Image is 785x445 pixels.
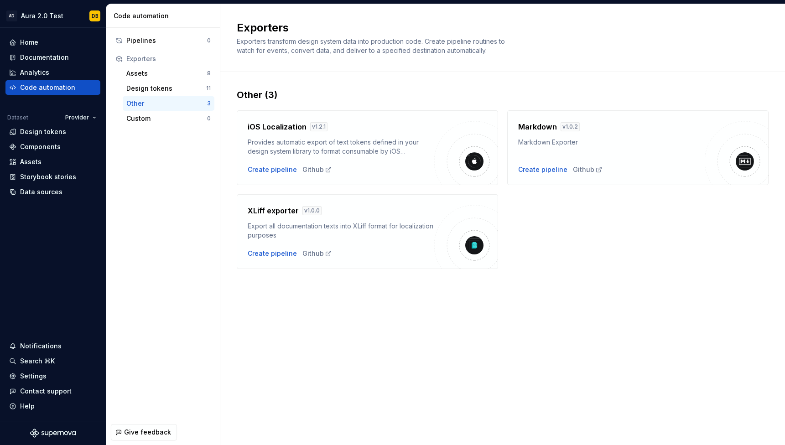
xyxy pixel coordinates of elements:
[5,155,100,169] a: Assets
[20,172,76,181] div: Storybook stories
[5,384,100,398] button: Contact support
[248,222,434,240] div: Export all documentation texts into XLiff format for localization purposes
[207,70,211,77] div: 8
[207,115,211,122] div: 0
[126,114,207,123] div: Custom
[92,12,99,20] div: DB
[20,372,47,381] div: Settings
[302,165,332,174] a: Github
[573,165,603,174] a: Github
[561,122,580,131] div: v 1.0.2
[123,96,214,111] button: Other3
[5,399,100,414] button: Help
[237,37,507,54] span: Exporters transform design system data into production code. Create pipeline routines to watch fo...
[207,37,211,44] div: 0
[123,111,214,126] button: Custom0
[302,249,332,258] a: Github
[5,65,100,80] a: Analytics
[5,339,100,353] button: Notifications
[30,429,76,438] svg: Supernova Logo
[310,122,328,131] div: v 1.2.1
[5,140,100,154] a: Components
[20,68,49,77] div: Analytics
[248,121,307,132] h4: iOS Localization
[20,357,55,366] div: Search ⌘K
[248,165,297,174] button: Create pipeline
[5,369,100,383] a: Settings
[20,53,69,62] div: Documentation
[65,114,89,121] span: Provider
[237,21,758,35] h2: Exporters
[5,50,100,65] a: Documentation
[126,36,207,45] div: Pipelines
[126,99,207,108] div: Other
[123,81,214,96] button: Design tokens11
[302,206,322,215] div: v 1.0.0
[61,111,100,124] button: Provider
[126,69,207,78] div: Assets
[237,88,769,101] div: Other (3)
[5,124,100,139] a: Design tokens
[6,10,17,21] div: AD
[206,85,211,92] div: 11
[20,142,61,151] div: Components
[20,127,66,136] div: Design tokens
[518,138,705,147] div: Markdown Exporter
[21,11,63,21] div: Aura 2.0 Test
[126,84,206,93] div: Design tokens
[248,138,434,156] div: Provides automatic export of text tokens defined in your design system library to format consumab...
[20,387,72,396] div: Contact support
[123,66,214,81] button: Assets8
[20,38,38,47] div: Home
[5,170,100,184] a: Storybook stories
[112,33,214,48] button: Pipelines0
[20,402,35,411] div: Help
[5,35,100,50] a: Home
[111,424,177,440] button: Give feedback
[5,80,100,95] a: Code automation
[248,249,297,258] button: Create pipeline
[5,354,100,368] button: Search ⌘K
[518,121,557,132] h4: Markdown
[20,342,62,351] div: Notifications
[518,165,567,174] button: Create pipeline
[207,100,211,107] div: 3
[124,428,171,437] span: Give feedback
[20,157,42,166] div: Assets
[20,83,75,92] div: Code automation
[5,185,100,199] a: Data sources
[7,114,28,121] div: Dataset
[2,6,104,26] button: ADAura 2.0 TestDB
[248,205,299,216] h4: XLiff exporter
[126,54,211,63] div: Exporters
[114,11,216,21] div: Code automation
[20,187,62,197] div: Data sources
